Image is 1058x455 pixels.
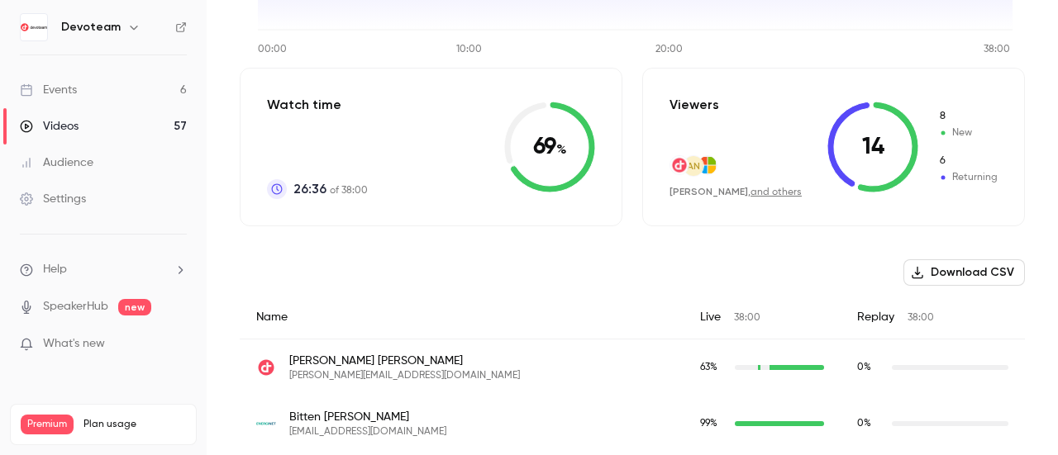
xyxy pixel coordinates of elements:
span: Replay watch time [857,416,884,431]
div: greta.birosova@devoteam.com [240,339,1025,396]
iframe: Noticeable Trigger [167,337,187,352]
tspan: 10:00 [456,45,482,55]
span: Premium [21,415,74,434]
span: [PERSON_NAME] [670,186,748,197]
li: help-dropdown-opener [20,261,187,278]
span: Returning [938,154,998,168]
span: 0 % [857,363,871,372]
span: [PERSON_NAME] [PERSON_NAME] [289,353,520,369]
span: Live watch time [700,416,727,431]
div: Events [20,82,77,98]
span: 38:00 [734,313,760,323]
span: AN [687,159,700,173]
span: [PERSON_NAME][EMAIL_ADDRESS][DOMAIN_NAME] [289,369,520,382]
span: 38:00 [908,313,934,323]
span: New [938,109,998,124]
span: 26:36 [293,179,326,199]
div: Audience [20,154,93,171]
span: Help [43,261,67,278]
img: devoteam.com [670,156,689,174]
h6: Devoteam [61,19,121,36]
span: What's new [43,335,105,353]
span: [EMAIL_ADDRESS][DOMAIN_NAME] [289,425,446,438]
div: Live [684,296,841,339]
span: New [938,126,998,140]
span: 0 % [857,419,871,429]
a: and others [751,187,802,197]
span: Returning [938,170,998,185]
span: new [118,299,151,315]
span: Bitten [PERSON_NAME] [289,409,446,425]
a: SpeakerHub [43,298,108,315]
img: energinet.dk [256,414,276,434]
p: Viewers [670,95,719,115]
p: of 38:00 [293,179,368,199]
div: , [670,185,802,199]
div: Videos [20,118,79,135]
span: Plan usage [83,418,186,431]
img: Devoteam [21,14,47,40]
div: bitbg@energinet.dk [240,396,1025,452]
tspan: 38:00 [984,45,1010,55]
button: Download CSV [903,259,1025,286]
div: Name [240,296,684,339]
img: outlook.com [698,156,717,174]
span: 63 % [700,363,717,372]
div: Settings [20,191,86,207]
tspan: 20:00 [655,45,683,55]
span: 99 % [700,419,717,429]
img: devoteam.com [256,358,276,377]
tspan: 00:00 [258,45,287,55]
span: Live watch time [700,360,727,375]
div: Replay [841,296,1025,339]
p: Watch time [267,95,368,115]
span: Replay watch time [857,360,884,375]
